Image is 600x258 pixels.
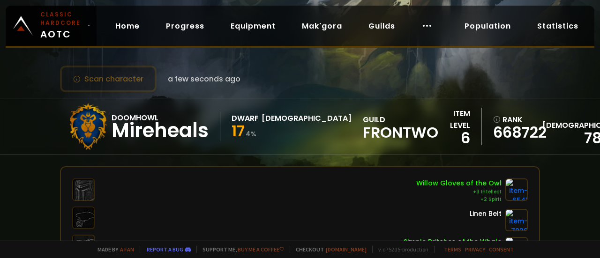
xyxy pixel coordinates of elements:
[505,178,528,201] img: item-6541
[493,114,537,125] div: rank
[196,246,284,253] span: Support me,
[168,73,240,85] span: a few seconds ago
[470,209,502,219] div: Linen Belt
[438,131,470,145] div: 6
[505,209,528,231] img: item-7026
[262,112,352,124] div: [DEMOGRAPHIC_DATA]
[60,66,157,92] button: Scan character
[232,112,259,124] div: Dwarf
[489,246,514,253] a: Consent
[92,246,134,253] span: Made by
[438,108,470,131] div: item level
[238,246,284,253] a: Buy me a coffee
[493,125,537,140] a: 668722
[457,16,518,36] a: Population
[416,196,502,203] div: +2 Spirit
[363,125,438,140] span: Frontwo
[223,16,283,36] a: Equipment
[158,16,212,36] a: Progress
[40,10,83,41] span: AOTC
[363,114,438,140] div: guild
[530,16,586,36] a: Statistics
[112,112,209,124] div: Doomhowl
[372,246,428,253] span: v. d752d5 - production
[465,246,485,253] a: Privacy
[246,129,256,139] small: 4 %
[294,16,350,36] a: Mak'gora
[108,16,147,36] a: Home
[147,246,183,253] a: Report a bug
[112,124,209,138] div: Mireheals
[6,6,97,46] a: Classic HardcoreAOTC
[416,188,502,196] div: +3 Intellect
[416,178,502,188] div: Willow Gloves of the Owl
[361,16,403,36] a: Guilds
[290,246,367,253] span: Checkout
[326,246,367,253] a: [DOMAIN_NAME]
[404,237,502,247] div: Simple Britches of the Whale
[40,10,83,27] small: Classic Hardcore
[120,246,134,253] a: a fan
[444,246,461,253] a: Terms
[232,120,245,141] span: 17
